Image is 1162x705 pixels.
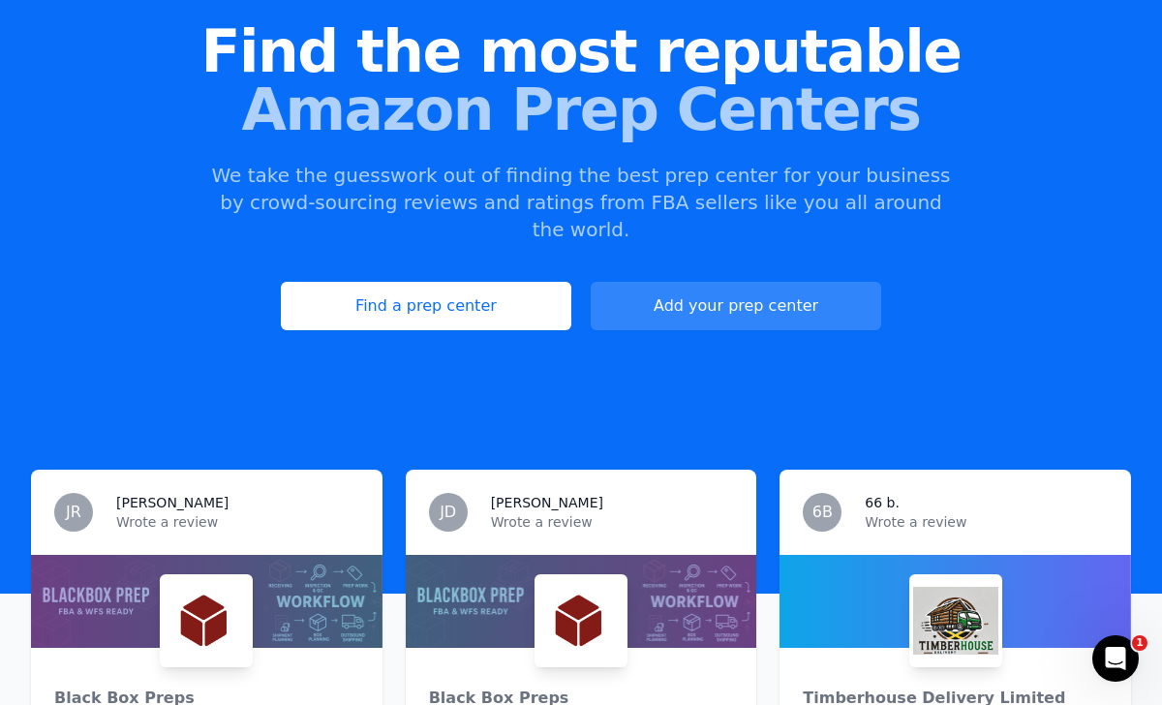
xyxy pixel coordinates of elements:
span: Amazon Prep Centers [31,80,1131,138]
h3: [PERSON_NAME] [491,493,603,512]
p: Wrote a review [491,512,734,532]
iframe: Intercom live chat [1092,635,1139,682]
img: Black Box Preps [164,578,249,663]
h3: [PERSON_NAME] [116,493,229,512]
span: Find the most reputable [31,22,1131,80]
img: Black Box Preps [538,578,624,663]
span: JR [66,505,81,520]
p: We take the guesswork out of finding the best prep center for your business by crowd-sourcing rev... [209,162,953,243]
span: JD [440,505,456,520]
span: 1 [1132,635,1147,651]
button: Add your prep center [591,282,881,330]
img: Timberhouse Delivery Limited [913,578,998,663]
p: Wrote a review [865,512,1108,532]
span: 6B [812,505,833,520]
p: Wrote a review [116,512,359,532]
a: Find a prep center [281,282,571,330]
h3: 66 b. [865,493,900,512]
